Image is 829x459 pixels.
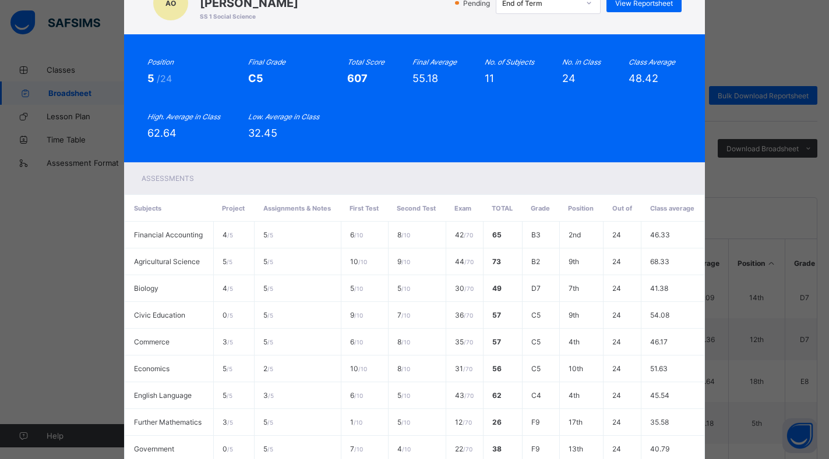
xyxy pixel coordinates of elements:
[531,391,541,400] span: C4
[464,339,473,346] span: / 70
[223,364,232,373] span: 5
[134,311,185,319] span: Civic Education
[568,204,594,212] span: Position
[569,257,579,266] span: 9th
[562,72,576,84] span: 24
[492,230,502,239] span: 65
[650,364,668,373] span: 51.63
[531,311,541,319] span: C5
[134,364,170,373] span: Economics
[350,204,379,212] span: First Test
[263,204,331,212] span: Assignments & Notes
[354,339,363,346] span: / 10
[401,339,410,346] span: / 10
[650,337,668,346] span: 46.17
[397,337,410,346] span: 8
[397,364,410,373] span: 8
[485,58,534,66] i: No. of Subjects
[200,13,298,20] span: SS 1 Social Science
[454,204,471,212] span: Exam
[134,418,202,426] span: Further Mathematics
[650,230,670,239] span: 46.33
[397,230,410,239] span: 8
[401,232,410,239] span: / 10
[612,230,621,239] span: 24
[402,446,411,453] span: / 10
[350,391,363,400] span: 6
[612,204,632,212] span: Out of
[397,311,410,319] span: 7
[147,127,177,139] span: 62.64
[267,312,273,319] span: / 5
[134,257,200,266] span: Agricultural Science
[142,174,194,183] span: Assessments
[569,444,583,453] span: 13th
[263,364,273,373] span: 2
[223,391,232,400] span: 5
[263,418,273,426] span: 5
[569,284,579,293] span: 7th
[267,419,273,426] span: / 5
[347,72,368,84] span: 607
[569,418,583,426] span: 17th
[412,72,438,84] span: 55.18
[147,58,174,66] i: Position
[223,311,233,319] span: 0
[492,391,502,400] span: 62
[612,364,621,373] span: 24
[650,311,669,319] span: 54.08
[612,257,621,266] span: 24
[263,230,273,239] span: 5
[492,364,502,373] span: 56
[157,73,172,84] span: /24
[455,444,472,453] span: 22
[492,284,502,293] span: 49
[263,337,273,346] span: 5
[227,419,233,426] span: / 5
[455,337,473,346] span: 35
[650,257,669,266] span: 68.33
[612,418,621,426] span: 24
[612,337,621,346] span: 24
[227,285,233,292] span: / 5
[263,257,273,266] span: 5
[455,391,474,400] span: 43
[612,284,621,293] span: 24
[397,204,436,212] span: Second Test
[267,285,273,292] span: / 5
[227,339,233,346] span: / 5
[227,312,233,319] span: / 5
[227,232,233,239] span: / 5
[531,418,539,426] span: F9
[463,446,472,453] span: / 70
[401,419,410,426] span: / 10
[531,204,550,212] span: Grade
[612,311,621,319] span: 24
[531,257,540,266] span: B2
[248,127,277,139] span: 32.45
[401,365,410,372] span: / 10
[358,258,367,265] span: / 10
[455,230,473,239] span: 42
[464,285,474,292] span: / 70
[223,418,233,426] span: 3
[397,284,410,293] span: 5
[650,391,669,400] span: 45.54
[350,230,363,239] span: 6
[134,337,170,346] span: Commerce
[222,204,245,212] span: Project
[629,72,658,84] span: 48.42
[492,257,501,266] span: 73
[464,392,474,399] span: / 70
[248,112,319,121] i: Low. Average in Class
[455,364,472,373] span: 31
[248,72,263,84] span: C5
[268,392,274,399] span: / 5
[134,391,192,400] span: English Language
[531,337,541,346] span: C5
[263,391,274,400] span: 3
[531,364,541,373] span: C5
[267,446,273,453] span: / 5
[354,446,363,453] span: / 10
[267,339,273,346] span: / 5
